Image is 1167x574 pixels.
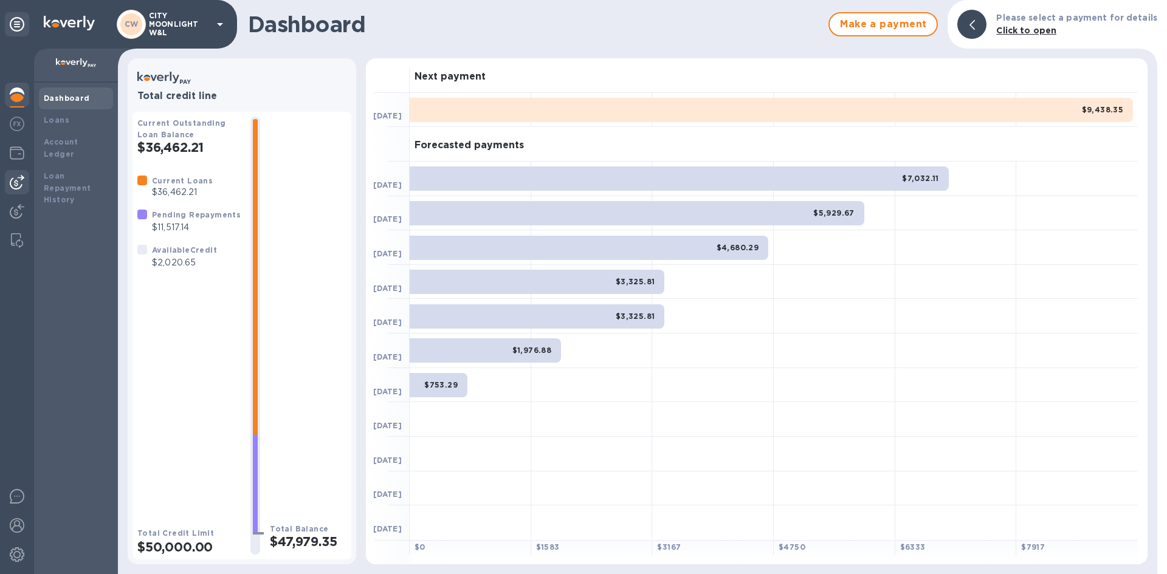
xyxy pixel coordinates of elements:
[270,524,328,533] b: Total Balance
[44,137,78,159] b: Account Ledger
[152,176,213,185] b: Current Loans
[373,524,402,533] b: [DATE]
[779,542,805,552] b: $ 4750
[152,186,213,199] p: $36,462.21
[616,277,655,286] b: $3,325.81
[373,249,402,258] b: [DATE]
[152,245,217,255] b: Available Credit
[44,171,91,205] b: Loan Repayment History
[373,352,402,361] b: [DATE]
[415,542,425,552] b: $ 0
[44,16,95,30] img: Logo
[512,346,552,355] b: $1,976.88
[839,17,927,32] span: Make a payment
[373,421,402,430] b: [DATE]
[373,284,402,293] b: [DATE]
[152,221,241,234] p: $11,517.14
[415,140,524,151] h3: Forecasted payments
[373,456,402,465] b: [DATE]
[152,256,217,269] p: $2,020.65
[137,528,214,538] b: Total Credit Limit
[373,318,402,327] b: [DATE]
[248,12,822,37] h1: Dashboard
[137,118,226,139] b: Current Outstanding Loan Balance
[5,12,29,36] div: Unpin categories
[373,490,402,499] b: [DATE]
[270,534,346,549] h2: $47,979.35
[125,19,139,29] b: CW
[10,146,24,160] img: Wallets
[137,140,241,155] h2: $36,462.21
[902,174,939,183] b: $7,032.11
[996,13,1157,22] b: Please select a payment for details
[44,115,69,125] b: Loans
[813,208,855,217] b: $5,929.67
[10,117,24,131] img: Foreign exchange
[1021,542,1045,552] b: $ 7917
[137,539,241,555] h2: $50,000.00
[1082,105,1124,114] b: $9,438.35
[415,71,486,83] h3: Next payment
[373,214,402,224] b: [DATE]
[373,111,402,120] b: [DATE]
[536,542,560,552] b: $ 1583
[996,26,1056,35] b: Click to open
[828,12,938,36] button: Make a payment
[657,542,681,552] b: $ 3167
[900,542,926,552] b: $ 6333
[44,94,90,103] b: Dashboard
[373,180,402,190] b: [DATE]
[137,91,346,102] h3: Total credit line
[373,387,402,396] b: [DATE]
[152,210,241,219] b: Pending Repayments
[424,380,458,389] b: $753.29
[149,12,210,37] p: CITY MOONLIGHT W&L
[616,312,655,321] b: $3,325.81
[717,243,759,252] b: $4,680.29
